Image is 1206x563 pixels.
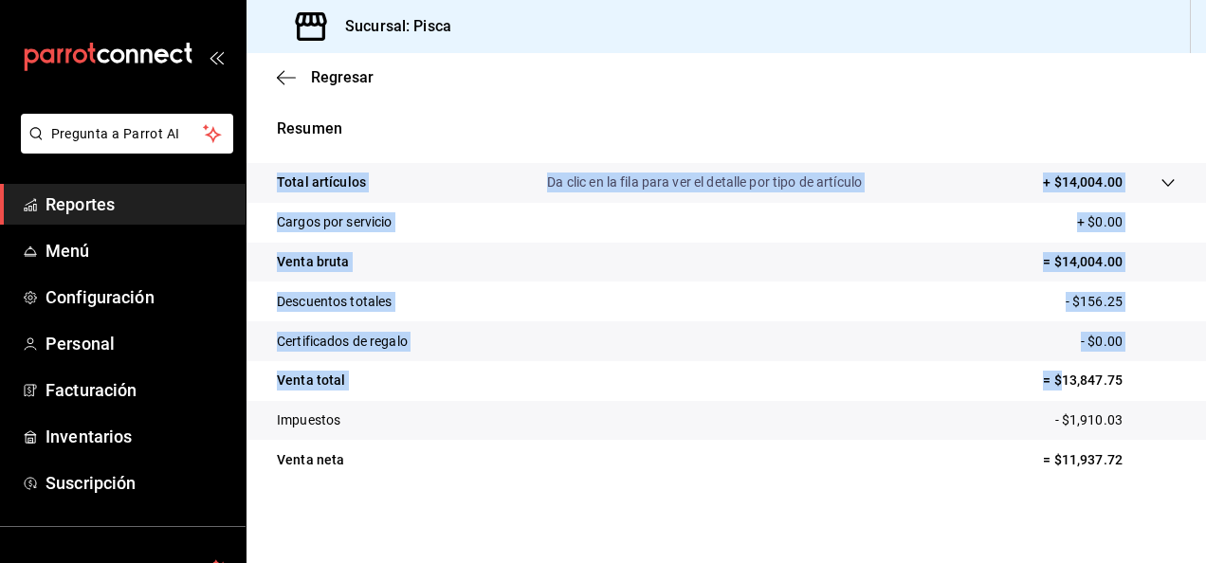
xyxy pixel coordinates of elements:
p: = $14,004.00 [1043,252,1176,272]
span: Inventarios [46,424,230,449]
p: Total artículos [277,173,366,192]
p: Venta neta [277,450,344,470]
p: Descuentos totales [277,292,392,312]
span: Reportes [46,191,230,217]
p: Resumen [277,118,1176,140]
p: - $1,910.03 [1055,410,1176,430]
p: - $156.25 [1066,292,1176,312]
p: = $13,847.75 [1043,371,1176,390]
h3: Sucursal: Pisca [330,15,451,38]
p: Impuestos [277,410,340,430]
span: Personal [46,331,230,356]
span: Regresar [311,68,374,86]
span: Facturación [46,377,230,403]
p: Venta total [277,371,345,390]
p: + $14,004.00 [1043,173,1123,192]
button: Pregunta a Parrot AI [21,114,233,154]
span: Menú [46,238,230,263]
p: = $11,937.72 [1043,450,1176,470]
p: - $0.00 [1081,332,1176,352]
p: Certificados de regalo [277,332,408,352]
p: + $0.00 [1077,212,1176,232]
p: Cargos por servicio [277,212,393,232]
span: Suscripción [46,470,230,496]
button: Regresar [277,68,374,86]
span: Pregunta a Parrot AI [51,124,204,144]
button: open_drawer_menu [209,49,224,64]
span: Configuración [46,284,230,310]
a: Pregunta a Parrot AI [13,137,233,157]
p: Venta bruta [277,252,349,272]
p: Da clic en la fila para ver el detalle por tipo de artículo [547,173,862,192]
